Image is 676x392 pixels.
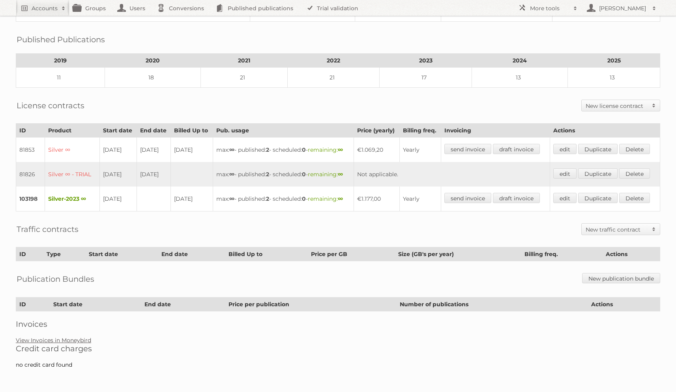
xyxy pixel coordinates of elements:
h2: Published Publications [17,34,105,45]
a: send invoice [444,193,491,203]
a: draft invoice [493,193,540,203]
a: Duplicate [578,144,618,154]
a: Duplicate [578,168,618,179]
th: 2019 [16,54,105,68]
th: Size (GB's per year) [395,247,521,261]
a: View Invoices in Moneybird [16,337,91,344]
td: Silver ∞ - TRIAL [45,162,99,187]
td: [DATE] [137,162,171,187]
h2: Accounts [32,4,58,12]
td: 13 [472,68,568,88]
th: Price per GB [308,247,395,261]
a: edit [553,144,577,154]
th: Price per publication [225,298,397,311]
th: Start date [50,298,141,311]
h2: Publication Bundles [17,273,94,285]
strong: ∞ [338,146,343,153]
td: 11 [16,68,105,88]
td: 81853 [16,138,45,162]
a: Duplicate [578,193,618,203]
th: Invoicing [441,124,550,138]
a: Delete [619,168,650,179]
th: Pub. usage [213,124,354,138]
a: New license contract [582,100,660,111]
td: 21 [200,68,287,88]
strong: ∞ [338,171,343,178]
strong: 0 [302,146,306,153]
td: max: - published: - scheduled: - [213,187,354,211]
span: remaining: [308,195,343,202]
th: Billed Up to [225,247,308,261]
a: New publication bundle [582,273,660,283]
td: Yearly [399,187,441,211]
a: draft invoice [493,144,540,154]
strong: ∞ [229,146,234,153]
strong: 2 [266,171,269,178]
td: Silver-2023 ∞ [45,187,99,211]
td: [DATE] [137,138,171,162]
th: ID [16,247,43,261]
th: Billing freq. [399,124,441,138]
th: 2021 [200,54,287,68]
td: [DATE] [99,187,137,211]
h2: Invoices [16,319,660,329]
h2: License contracts [17,100,84,111]
h2: More tools [530,4,569,12]
a: Delete [619,193,650,203]
a: edit [553,193,577,203]
td: [DATE] [171,187,213,211]
td: 17 [380,68,472,88]
th: End date [141,298,225,311]
th: Start date [99,124,137,138]
th: Actions [588,298,660,311]
h2: Traffic contracts [17,223,79,235]
td: Yearly [399,138,441,162]
td: Silver ∞ [45,138,99,162]
a: New traffic contract [582,224,660,235]
th: Billing freq. [521,247,603,261]
td: €1.069,20 [354,138,400,162]
td: max: - published: - scheduled: - [213,138,354,162]
span: remaining: [308,171,343,178]
h2: Credit card charges [16,344,660,353]
span: Toggle [648,224,660,235]
h2: New traffic contract [586,226,648,234]
th: 2023 [380,54,472,68]
td: 18 [105,68,200,88]
th: Billed Up to [171,124,213,138]
td: [DATE] [99,138,137,162]
a: Delete [619,144,650,154]
th: 2022 [287,54,380,68]
th: 2024 [472,54,568,68]
th: 2025 [568,54,660,68]
span: Toggle [648,100,660,111]
td: 21 [287,68,380,88]
th: Start date [86,247,158,261]
td: Not applicable. [354,162,550,187]
strong: ∞ [229,171,234,178]
th: 2020 [105,54,200,68]
td: [DATE] [171,138,213,162]
td: max: - published: - scheduled: - [213,162,354,187]
th: End date [158,247,225,261]
strong: ∞ [229,195,234,202]
td: 13 [568,68,660,88]
th: Type [43,247,85,261]
td: 103198 [16,187,45,211]
a: edit [553,168,577,179]
th: Number of publications [397,298,588,311]
h2: New license contract [586,102,648,110]
th: Actions [603,247,660,261]
strong: ∞ [338,195,343,202]
th: Price (yearly) [354,124,400,138]
strong: 0 [302,171,306,178]
strong: 2 [266,146,269,153]
a: send invoice [444,144,491,154]
th: Actions [550,124,660,138]
th: ID [16,124,45,138]
strong: 2 [266,195,269,202]
td: €1.177,00 [354,187,400,211]
th: End date [137,124,171,138]
strong: 0 [302,195,306,202]
td: 81826 [16,162,45,187]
